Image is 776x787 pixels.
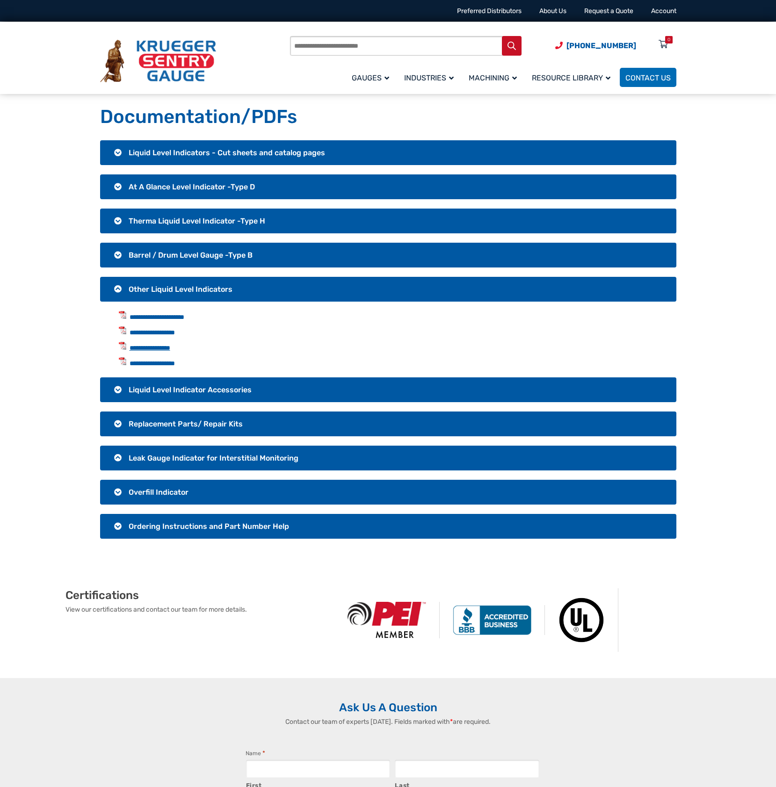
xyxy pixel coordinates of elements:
span: Resource Library [532,73,610,82]
span: Liquid Level Indicator Accessories [129,385,252,394]
img: Underwriters Laboratories [545,588,618,652]
img: PEI Member [334,602,440,638]
a: Machining [463,66,526,88]
a: Gauges [346,66,399,88]
div: 0 [667,36,670,43]
a: Phone Number (920) 434-8860 [555,40,636,51]
span: Leak Gauge Indicator for Interstitial Monitoring [129,454,298,462]
span: Liquid Level Indicators - Cut sheets and catalog pages [129,148,325,157]
p: View our certifications and contact our team for more details. [65,605,334,614]
span: Contact Us [625,73,671,82]
a: Preferred Distributors [457,7,522,15]
h1: Documentation/PDFs [100,105,676,129]
a: Account [651,7,676,15]
a: About Us [539,7,566,15]
span: Gauges [352,73,389,82]
span: Other Liquid Level Indicators [129,285,232,294]
legend: Name [246,749,265,758]
a: Resource Library [526,66,620,88]
span: At A Glance Level Indicator -Type D [129,182,255,191]
a: Industries [399,66,463,88]
span: Therma Liquid Level Indicator -Type H [129,217,265,225]
span: Machining [469,73,517,82]
span: Industries [404,73,454,82]
p: Contact our team of experts [DATE]. Fields marked with are required. [236,717,540,727]
span: Barrel / Drum Level Gauge -Type B [129,251,253,260]
h2: Ask Us A Question [100,700,676,715]
img: Krueger Sentry Gauge [100,40,216,83]
a: Contact Us [620,68,676,87]
span: Overfill Indicator [129,488,189,497]
span: Replacement Parts/ Repair Kits [129,419,243,428]
a: Request a Quote [584,7,633,15]
h2: Certifications [65,588,334,602]
span: [PHONE_NUMBER] [566,41,636,50]
span: Ordering Instructions and Part Number Help [129,522,289,531]
img: BBB [440,605,545,635]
